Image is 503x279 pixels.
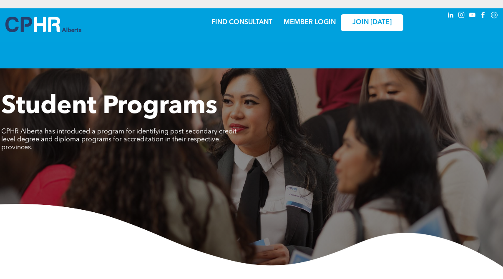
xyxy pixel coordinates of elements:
a: Social network [490,10,499,22]
a: FIND CONSULTANT [211,19,272,26]
span: Student Programs [1,94,217,119]
a: facebook [479,10,488,22]
a: youtube [468,10,477,22]
a: MEMBER LOGIN [284,19,336,26]
a: instagram [457,10,466,22]
a: JOIN [DATE] [341,14,403,31]
img: A blue and white logo for cp alberta [5,17,81,32]
a: linkedin [446,10,455,22]
span: JOIN [DATE] [352,19,392,27]
span: CPHR Alberta has introduced a program for identifying post-secondary credit-level degree and dipl... [1,128,239,151]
